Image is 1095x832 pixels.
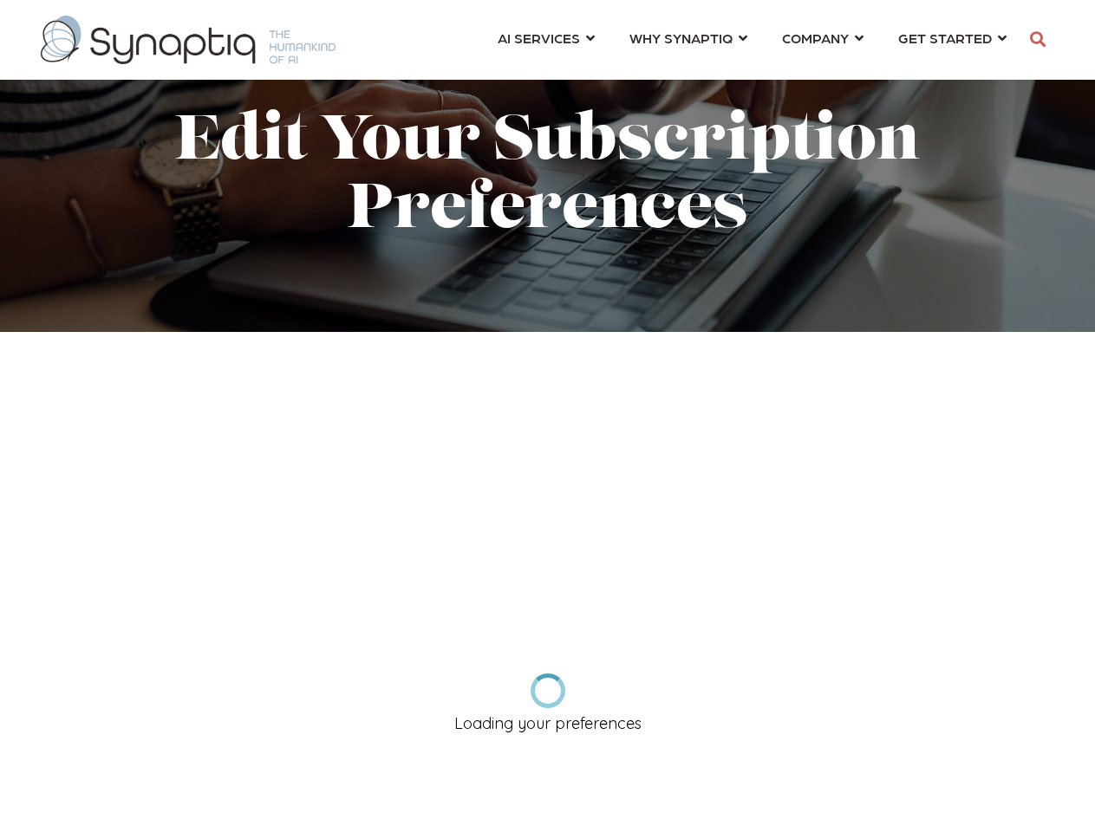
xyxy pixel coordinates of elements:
[782,26,849,49] span: COMPANY
[498,22,595,54] a: AI SERVICES
[80,109,1016,246] h1: Edit Your Subscription Preferences
[41,16,336,64] img: synaptiq logo-1
[629,22,747,54] a: WHY SYNAPTIQ
[898,26,992,49] span: GET STARTED
[447,708,649,740] div: Loading your preferences
[898,22,1007,54] a: GET STARTED
[498,26,580,49] span: AI SERVICES
[782,22,864,54] a: COMPANY
[629,26,733,49] span: WHY SYNAPTIQ
[480,9,1024,71] nav: menu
